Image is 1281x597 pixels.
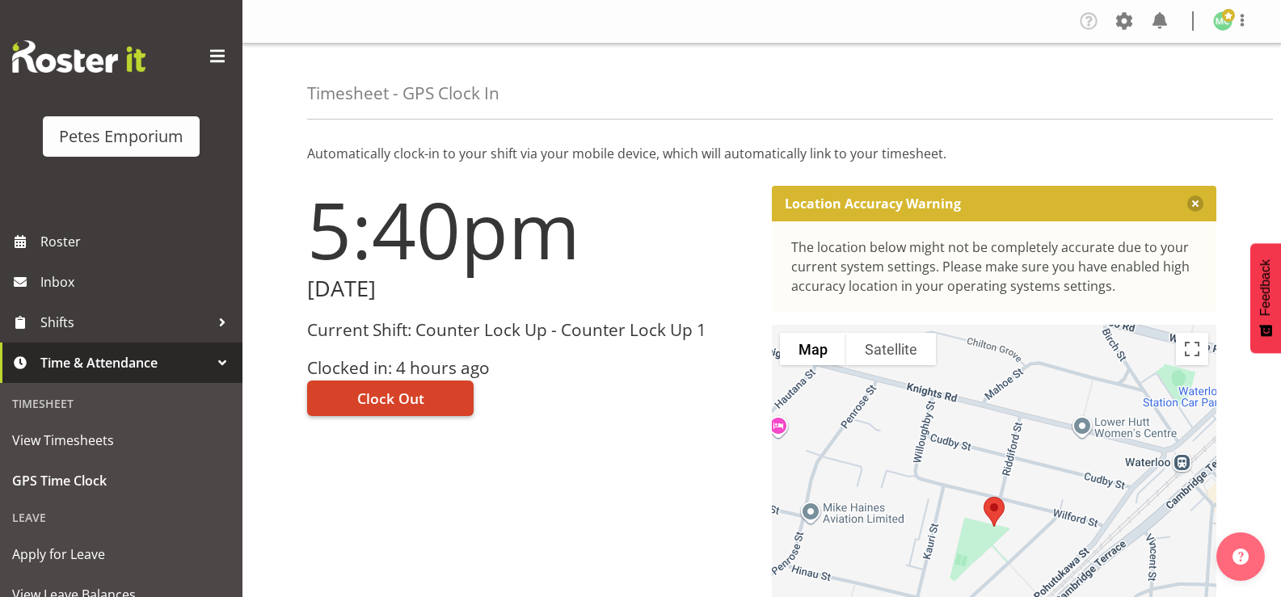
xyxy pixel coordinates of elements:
[307,321,752,339] h3: Current Shift: Counter Lock Up - Counter Lock Up 1
[40,229,234,254] span: Roster
[4,420,238,460] a: View Timesheets
[40,310,210,334] span: Shifts
[12,40,145,73] img: Rosterit website logo
[1213,11,1233,31] img: melissa-cowen2635.jpg
[12,469,230,493] span: GPS Time Clock
[846,333,936,365] button: Show satellite imagery
[1258,259,1273,316] span: Feedback
[357,388,424,409] span: Clock Out
[307,186,752,273] h1: 5:40pm
[40,270,234,294] span: Inbox
[4,534,238,574] a: Apply for Leave
[1176,333,1208,365] button: Toggle fullscreen view
[791,238,1198,296] div: The location below might not be completely accurate due to your current system settings. Please m...
[4,460,238,501] a: GPS Time Clock
[40,351,210,375] span: Time & Attendance
[1233,549,1249,565] img: help-xxl-2.png
[307,359,752,377] h3: Clocked in: 4 hours ago
[4,387,238,420] div: Timesheet
[780,333,846,365] button: Show street map
[307,380,474,416] button: Clock Out
[12,428,230,452] span: View Timesheets
[1187,195,1203,212] button: Close message
[785,195,961,212] p: Location Accuracy Warning
[307,144,1216,163] p: Automatically clock-in to your shift via your mobile device, which will automatically link to you...
[1250,243,1281,353] button: Feedback - Show survey
[59,124,183,149] div: Petes Emporium
[307,276,752,301] h2: [DATE]
[4,501,238,534] div: Leave
[307,84,499,103] h4: Timesheet - GPS Clock In
[12,542,230,566] span: Apply for Leave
